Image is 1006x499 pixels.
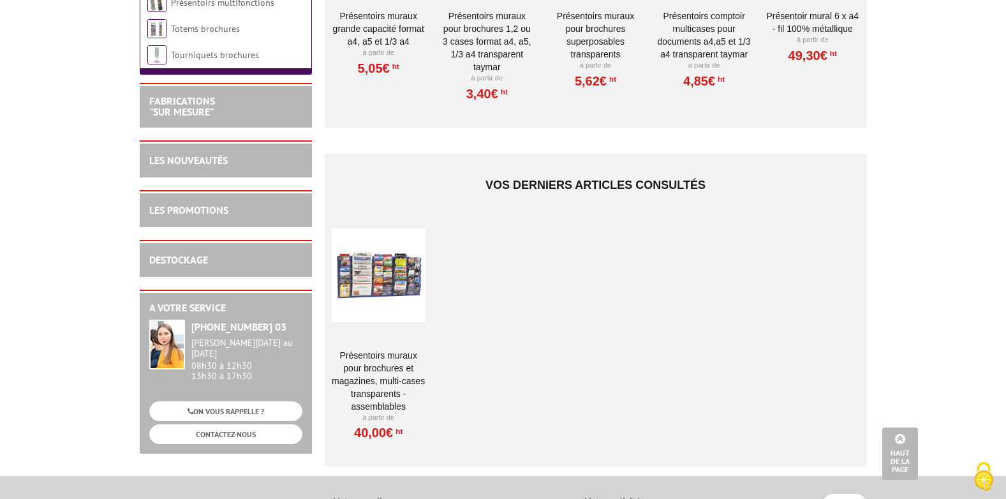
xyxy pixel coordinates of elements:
[332,413,425,423] p: À partir de
[147,19,166,38] img: Totems brochures
[485,179,706,191] span: Vos derniers articles consultés
[149,302,302,314] h2: A votre service
[607,75,616,84] sup: HT
[393,427,403,436] sup: HT
[766,35,859,45] p: À partir de
[683,77,725,85] a: 4,85€HT
[149,94,215,119] a: FABRICATIONS"Sur Mesure"
[149,253,208,266] a: DESTOCKAGE
[149,401,302,421] a: ON VOUS RAPPELLE ?
[715,75,725,84] sup: HT
[968,461,1000,493] img: Cookies (fenêtre modale)
[657,10,751,61] a: Présentoirs comptoir multicases POUR DOCUMENTS A4,A5 ET 1/3 A4 TRANSPARENT TAYMAR
[354,429,403,436] a: 40,00€HT
[171,23,240,34] a: Totems brochures
[549,61,642,71] p: À partir de
[332,10,425,48] a: PRÉSENTOIRS MURAUX GRANDE CAPACITÉ FORMAT A4, A5 ET 1/3 A4
[440,10,534,73] a: PRÉSENTOIRS MURAUX POUR BROCHURES 1,2 OU 3 CASES FORMAT A4, A5, 1/3 A4 TRANSPARENT TAYMAR
[827,49,837,58] sup: HT
[191,338,302,359] div: [PERSON_NAME][DATE] au [DATE]
[882,428,918,480] a: Haut de la page
[788,52,837,59] a: 49,30€HT
[766,10,859,35] a: Présentoir mural 6 x A4 - Fil 100% métallique
[440,73,534,84] p: À partir de
[149,154,228,167] a: LES NOUVEAUTÉS
[549,10,642,61] a: PRÉSENTOIRS MURAUX POUR BROCHURES SUPERPOSABLES TRANSPARENTS
[149,204,228,216] a: LES PROMOTIONS
[149,320,185,369] img: widget-service.jpg
[358,64,399,72] a: 5,05€HT
[149,424,302,444] a: CONTACTEZ-NOUS
[147,45,166,64] img: Tourniquets brochures
[498,87,508,96] sup: HT
[961,456,1006,499] button: Cookies (fenêtre modale)
[390,62,399,71] sup: HT
[332,349,425,413] a: PRÉSENTOIRS MURAUX POUR BROCHURES ET MAGAZINES, MULTI-CASES TRANSPARENTS - ASSEMBLABLES
[191,320,286,333] strong: [PHONE_NUMBER] 03
[466,90,508,98] a: 3,40€HT
[191,338,302,382] div: 08h30 à 12h30 13h30 à 17h30
[657,61,751,71] p: À partir de
[332,48,425,58] p: À partir de
[171,49,259,61] a: Tourniquets brochures
[575,77,616,85] a: 5,62€HT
